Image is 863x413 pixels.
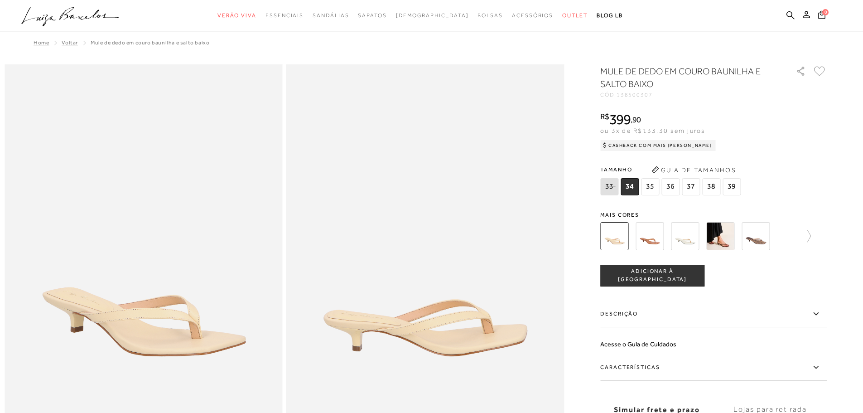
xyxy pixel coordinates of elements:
h1: MULE DE DEDO EM COURO BAUNILHA E SALTO BAIXO [600,65,770,90]
button: 0 [815,10,828,22]
span: Acessórios [512,12,553,19]
img: MULE DE DEDO EM COURO BAUNILHA E SALTO BAIXO [600,222,628,250]
a: Acesse o Guia de Cuidados [600,340,676,348]
span: [DEMOGRAPHIC_DATA] [396,12,469,19]
span: 0 [822,9,829,15]
a: categoryNavScreenReaderText [477,7,503,24]
a: categoryNavScreenReaderText [217,7,256,24]
span: 37 [682,178,700,195]
span: Bolsas [477,12,503,19]
a: categoryNavScreenReaderText [265,7,304,24]
a: categoryNavScreenReaderText [512,7,553,24]
a: categoryNavScreenReaderText [358,7,386,24]
a: categoryNavScreenReaderText [562,7,588,24]
i: , [631,116,641,124]
img: MULE DE DEDO EM COURO CARAMELO E SALTO BAIXO [636,222,664,250]
span: MULE DE DEDO EM COURO BAUNILHA E SALTO BAIXO [91,39,209,46]
span: 34 [621,178,639,195]
span: Tamanho [600,163,743,176]
button: Guia de Tamanhos [648,163,739,177]
img: MULE DE DEDO EM COURO ONÇA E SALTO BAIXO [742,222,770,250]
div: Cashback com Mais [PERSON_NAME] [600,140,716,151]
span: BLOG LB [597,12,623,19]
span: Sandálias [313,12,349,19]
span: 35 [641,178,659,195]
img: MULE DE DEDO EM COURO ONÇA E SALTO BAIXO [706,222,734,250]
span: Sapatos [358,12,386,19]
span: Mais cores [600,212,827,218]
span: ADICIONAR À [GEOGRAPHIC_DATA] [601,267,704,283]
img: MULE DE DEDO EM COURO OFF WHITE E SALTO BAIXO [671,222,699,250]
a: noSubCategoriesText [396,7,469,24]
a: Home [34,39,49,46]
span: 399 [609,111,631,127]
span: 39 [723,178,741,195]
span: 33 [600,178,618,195]
label: Características [600,355,827,381]
span: 90 [632,115,641,124]
a: BLOG LB [597,7,623,24]
span: Verão Viva [217,12,256,19]
button: ADICIONAR À [GEOGRAPHIC_DATA] [600,265,704,287]
i: R$ [600,112,609,121]
label: Descrição [600,301,827,327]
span: ou 3x de R$133,30 sem juros [600,127,705,134]
a: categoryNavScreenReaderText [313,7,349,24]
span: 38 [702,178,720,195]
span: 138500307 [617,92,653,98]
span: Outlet [562,12,588,19]
span: 36 [661,178,680,195]
a: Voltar [62,39,78,46]
div: CÓD: [600,92,781,97]
span: Essenciais [265,12,304,19]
